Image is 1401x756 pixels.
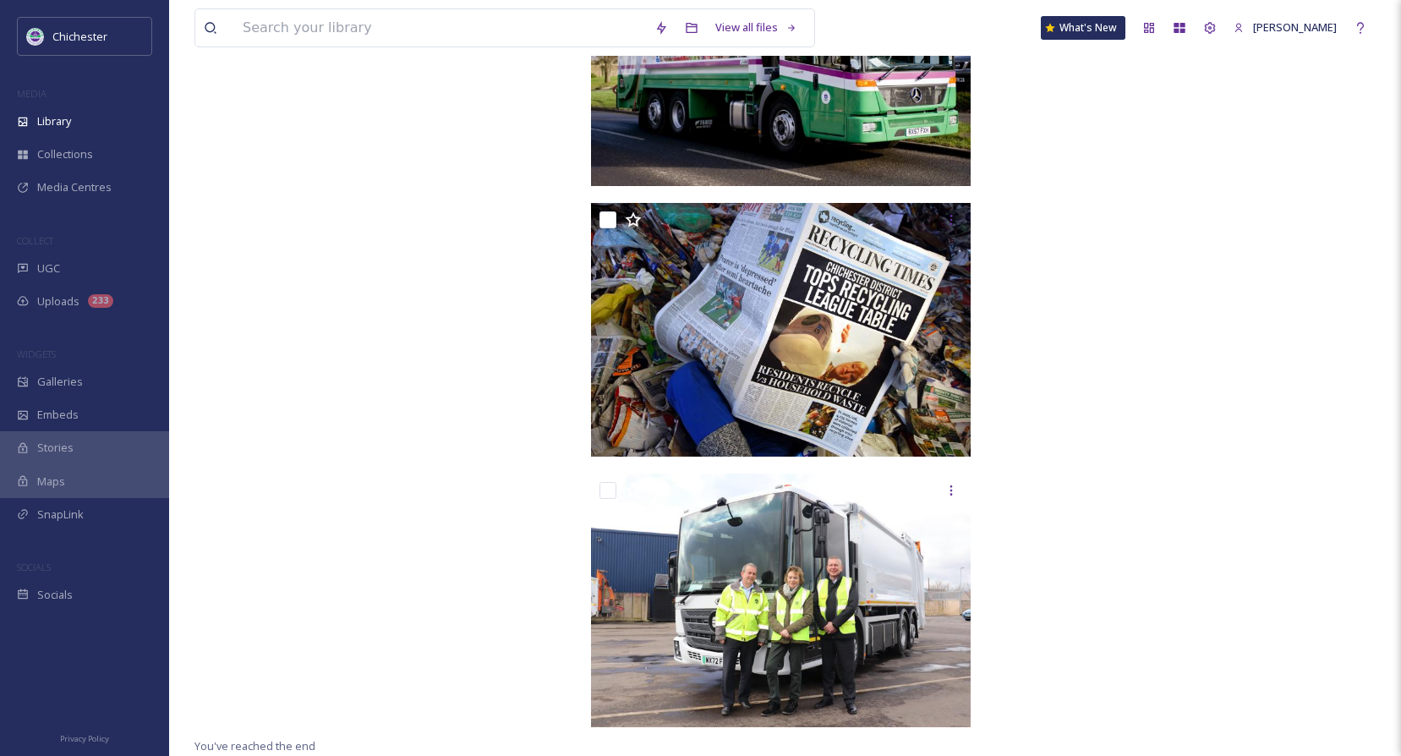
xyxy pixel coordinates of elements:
[1041,16,1125,40] a: What's New
[707,11,806,44] a: View all files
[37,293,79,310] span: Uploads
[1225,11,1345,44] a: [PERSON_NAME]
[17,87,47,100] span: MEDIA
[37,146,93,162] span: Collections
[37,260,60,277] span: UGC
[37,179,112,195] span: Media Centres
[37,407,79,423] span: Embeds
[60,733,109,744] span: Privacy Policy
[17,234,53,247] span: COLLECT
[37,507,84,523] span: SnapLink
[591,474,971,727] img: Electric refuse IMG_2601.JPG
[60,727,109,748] a: Privacy Policy
[37,113,71,129] span: Library
[591,203,971,457] img: newspaper037.JPG
[88,294,113,308] div: 233
[37,440,74,456] span: Stories
[234,9,646,47] input: Search your library
[1253,19,1337,35] span: [PERSON_NAME]
[27,28,44,45] img: Logo_of_Chichester_District_Council.png
[52,29,107,44] span: Chichester
[37,374,83,390] span: Galleries
[37,587,73,603] span: Socials
[194,738,315,753] span: You've reached the end
[17,561,51,573] span: SOCIALS
[17,348,56,360] span: WIDGETS
[37,474,65,490] span: Maps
